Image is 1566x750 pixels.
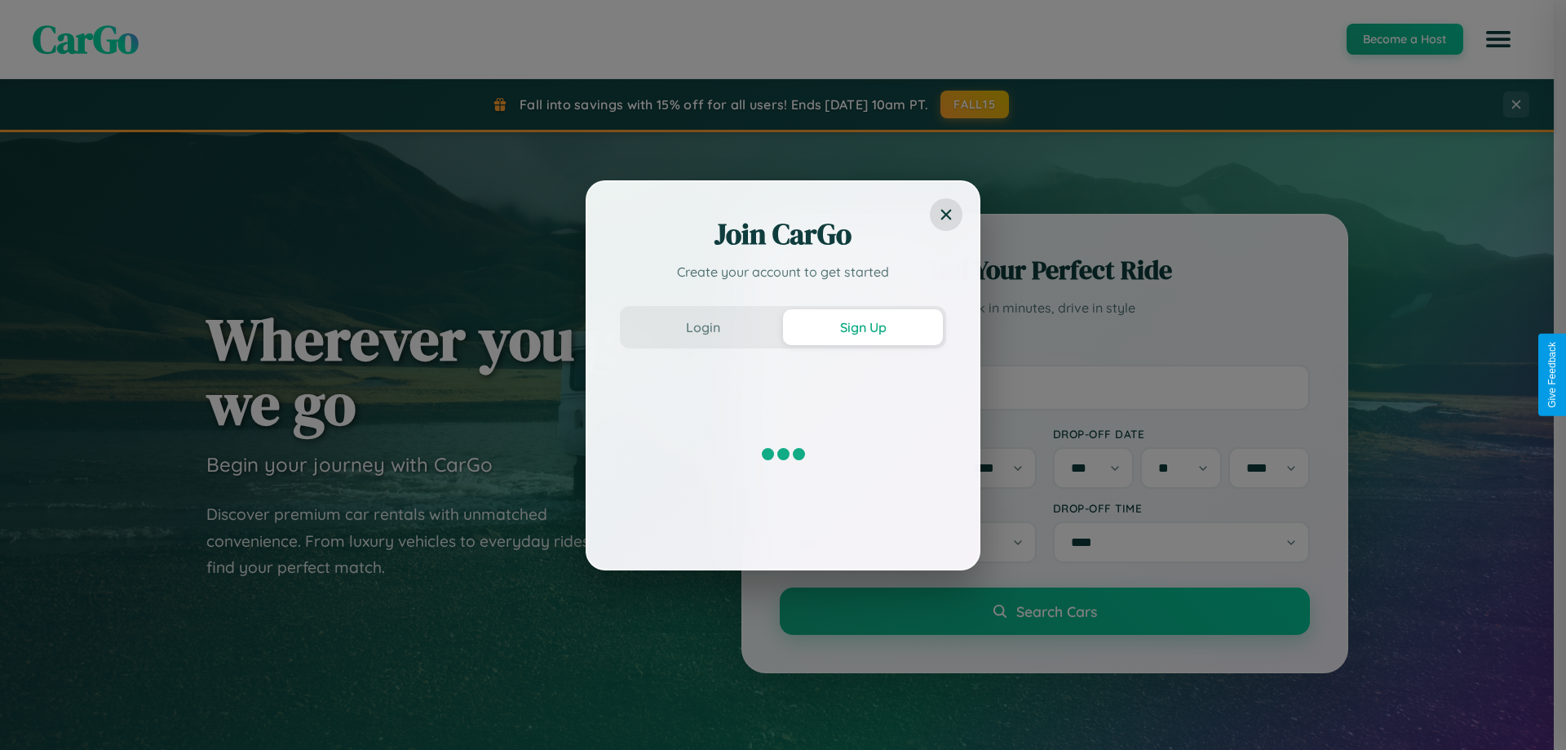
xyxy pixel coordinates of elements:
p: Create your account to get started [620,262,946,282]
button: Sign Up [783,309,943,345]
div: Give Feedback [1546,342,1558,408]
button: Login [623,309,783,345]
h2: Join CarGo [620,215,946,254]
iframe: Intercom live chat [16,695,55,734]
